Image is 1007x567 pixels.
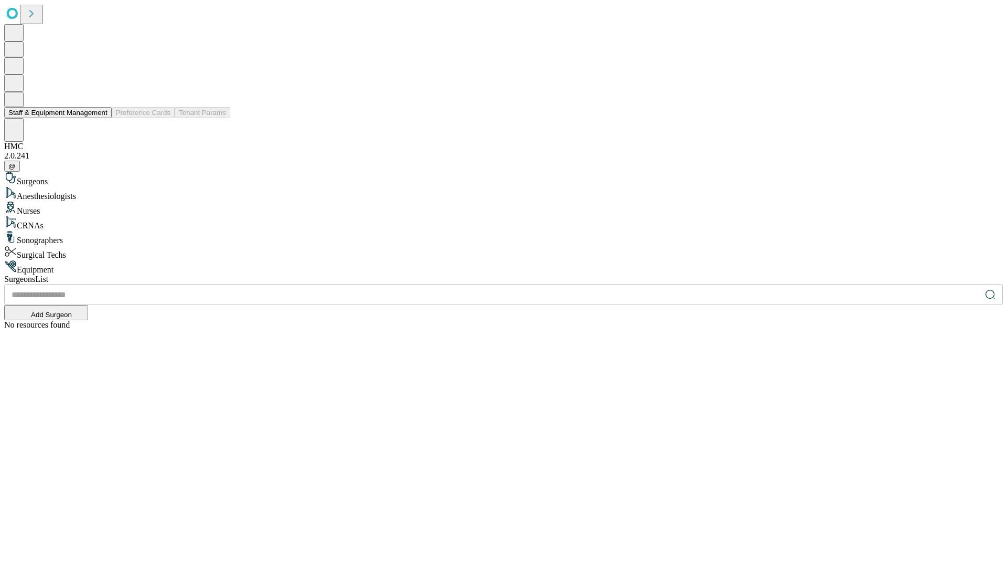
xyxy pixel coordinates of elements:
[175,107,230,118] button: Tenant Params
[4,275,1003,284] div: Surgeons List
[4,245,1003,260] div: Surgical Techs
[4,151,1003,161] div: 2.0.241
[4,305,88,320] button: Add Surgeon
[4,107,112,118] button: Staff & Equipment Management
[8,162,16,170] span: @
[4,172,1003,186] div: Surgeons
[4,201,1003,216] div: Nurses
[4,230,1003,245] div: Sonographers
[4,216,1003,230] div: CRNAs
[4,161,20,172] button: @
[4,260,1003,275] div: Equipment
[31,311,72,319] span: Add Surgeon
[4,142,1003,151] div: HMC
[4,186,1003,201] div: Anesthesiologists
[4,320,1003,330] div: No resources found
[112,107,175,118] button: Preference Cards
